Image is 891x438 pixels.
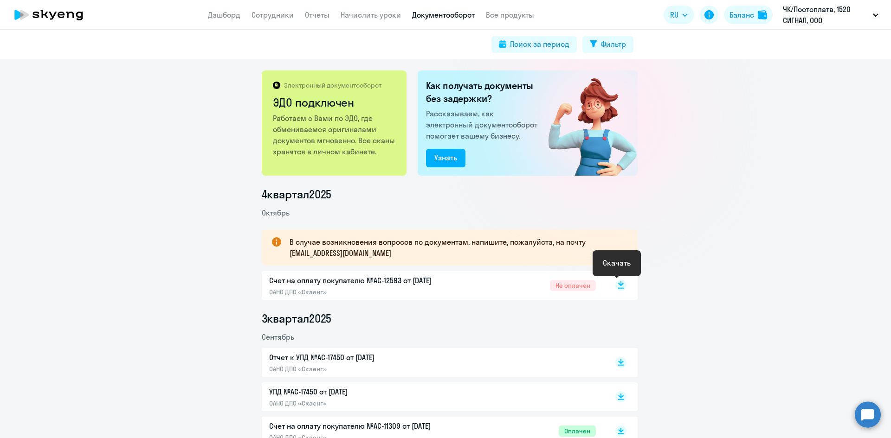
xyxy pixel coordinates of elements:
[269,420,464,432] p: Счет на оплату покупателю №AC-11309 от [DATE]
[559,425,596,437] span: Оплачен
[426,108,541,141] p: Рассказываем, как электронный документооборот помогает вашему бизнесу.
[262,208,290,217] span: Октябрь
[664,6,694,24] button: RU
[412,10,475,19] a: Документооборот
[603,257,631,268] div: Скачать
[273,113,397,157] p: Работаем с Вами по ЭДО, где обмениваемся оригиналами документов мгновенно. Все сканы хранятся в л...
[269,386,596,407] a: УПД №AC-17450 от [DATE]ОАНО ДПО «Скаенг»
[252,10,294,19] a: Сотрудники
[208,10,240,19] a: Дашборд
[491,36,577,53] button: Поиск за период
[341,10,401,19] a: Начислить уроки
[582,36,633,53] button: Фильтр
[724,6,773,24] button: Балансbalance
[269,365,464,373] p: ОАНО ДПО «Скаенг»
[262,311,638,326] li: 3 квартал 2025
[426,149,465,167] button: Узнать
[601,38,626,50] div: Фильтр
[783,4,869,26] p: ЧК/Постоплата, 1520 СИГНАЛ, ООО
[533,70,638,176] img: connected
[269,275,464,286] p: Счет на оплату покупателю №AC-12593 от [DATE]
[434,152,457,163] div: Узнать
[262,187,638,202] li: 4 квартал 2025
[273,95,397,110] h2: ЭДО подключен
[269,352,596,373] a: Отчет к УПД №AC-17450 от [DATE]ОАНО ДПО «Скаенг»
[262,332,294,342] span: Сентябрь
[510,38,569,50] div: Поиск за период
[269,386,464,397] p: УПД №AC-17450 от [DATE]
[269,399,464,407] p: ОАНО ДПО «Скаенг»
[486,10,534,19] a: Все продукты
[758,10,767,19] img: balance
[269,288,464,296] p: ОАНО ДПО «Скаенг»
[730,9,754,20] div: Баланс
[305,10,329,19] a: Отчеты
[269,275,596,296] a: Счет на оплату покупателю №AC-12593 от [DATE]ОАНО ДПО «Скаенг»Не оплачен
[670,9,678,20] span: RU
[290,236,621,259] p: В случае возникновения вопросов по документам, напишите, пожалуйста, на почту [EMAIL_ADDRESS][DOM...
[778,4,883,26] button: ЧК/Постоплата, 1520 СИГНАЛ, ООО
[269,352,464,363] p: Отчет к УПД №AC-17450 от [DATE]
[426,79,541,105] h2: Как получать документы без задержки?
[550,280,596,291] span: Не оплачен
[284,81,381,89] p: Электронный документооборот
